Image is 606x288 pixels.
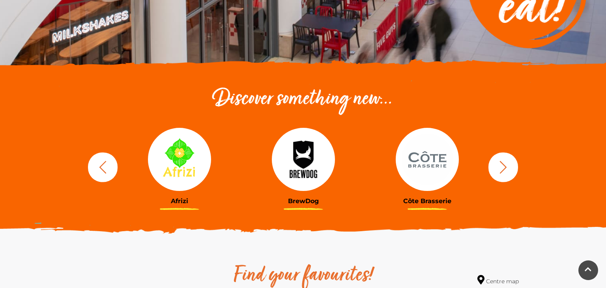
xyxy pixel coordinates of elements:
[247,197,359,205] h3: BrewDog
[371,197,483,205] h3: Côte Brasserie
[247,128,359,205] a: BrewDog
[477,275,519,286] a: Centre map
[123,197,236,205] h3: Afrizi
[371,128,483,205] a: Côte Brasserie
[123,128,236,205] a: Afrizi
[84,87,522,112] h2: Discover something new...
